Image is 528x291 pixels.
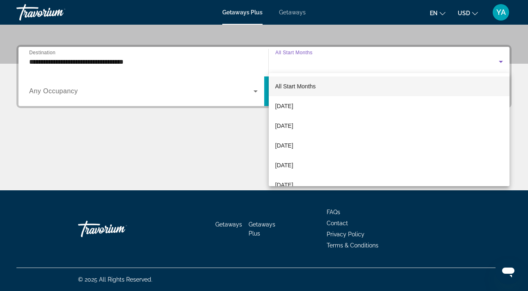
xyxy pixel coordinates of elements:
span: All Start Months [275,83,316,90]
span: [DATE] [275,160,293,170]
span: [DATE] [275,101,293,111]
span: [DATE] [275,180,293,190]
span: [DATE] [275,121,293,131]
span: [DATE] [275,141,293,150]
iframe: Button to launch messaging window [495,258,521,284]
